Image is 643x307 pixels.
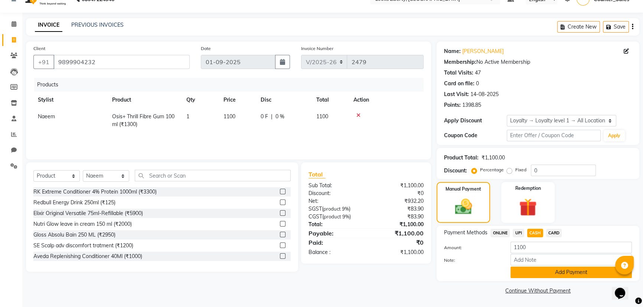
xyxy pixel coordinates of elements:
[108,92,182,108] th: Product
[438,257,505,264] label: Note:
[444,229,487,237] span: Payment Methods
[342,214,349,219] span: 9%
[33,252,142,260] div: Aveda Replenishing Conditioner 40Ml (₹1000)
[470,90,499,98] div: 14-08-2025
[261,113,268,121] span: 0 F
[303,205,366,213] div: ( )
[275,113,284,121] span: 0 %
[366,182,429,189] div: ₹1,100.00
[303,221,366,228] div: Total:
[303,238,366,247] div: Paid:
[515,166,526,173] label: Fixed
[312,92,349,108] th: Total
[186,113,189,120] span: 1
[324,214,341,219] span: product
[38,113,55,120] span: Naeem
[303,213,366,221] div: ( )
[303,189,366,197] div: Discount:
[219,92,256,108] th: Price
[366,189,429,197] div: ₹0
[34,78,429,92] div: Products
[482,154,505,162] div: ₹1,100.00
[510,254,632,265] input: Add Note
[33,188,157,196] div: RK Extreme Conditioner 4% Protein 1000ml (₹3300)
[475,69,481,77] div: 47
[309,171,326,178] span: Total
[303,182,366,189] div: Sub Total:
[450,197,477,217] img: _cash.svg
[323,206,341,212] span: product
[444,90,469,98] div: Last Visit:
[462,101,481,109] div: 1398.85
[527,229,543,237] span: CASH
[444,154,479,162] div: Product Total:
[444,58,476,66] div: Membership:
[71,22,124,28] a: PREVIOUS INVOICES
[301,45,333,52] label: Invoice Number
[33,242,133,250] div: SE Scalp adv discomfort tratment (₹1200)
[444,132,507,139] div: Coupon Code
[366,213,429,221] div: ₹83.90
[303,229,366,238] div: Payable:
[604,130,625,141] button: Apply
[510,267,632,278] button: Add Payment
[201,45,211,52] label: Date
[182,92,219,108] th: Qty
[444,69,473,77] div: Total Visits:
[438,244,505,251] label: Amount:
[316,113,328,120] span: 1100
[33,45,45,52] label: Client
[366,205,429,213] div: ₹83.90
[445,186,481,192] label: Manual Payment
[366,221,429,228] div: ₹1,100.00
[366,229,429,238] div: ₹1,100.00
[349,92,424,108] th: Action
[33,231,115,239] div: Gloss Absolu Bain 250 ML (₹2950)
[513,229,524,237] span: UPI
[35,19,62,32] a: INVOICE
[33,199,115,207] div: Redbull Energy Drink 250ml (₹125)
[33,55,54,69] button: +91
[342,206,349,212] span: 9%
[557,21,600,33] button: Create New
[309,205,322,212] span: SGST
[490,229,510,237] span: ONLINE
[53,55,190,69] input: Search by Name/Mobile/Email/Code
[33,209,143,217] div: Elixir Original Versatile 75ml-Refillable (₹5900)
[444,167,467,175] div: Discount:
[444,117,507,125] div: Apply Discount
[444,80,474,88] div: Card on file:
[444,101,461,109] div: Points:
[135,170,291,181] input: Search or Scan
[256,92,312,108] th: Disc
[513,196,542,218] img: _gift.svg
[444,47,461,55] div: Name:
[366,248,429,256] div: ₹1,100.00
[33,92,108,108] th: Stylist
[603,21,629,33] button: Save
[33,220,132,228] div: Nutri Glow leave in cream 150 ml (₹2000)
[366,238,429,247] div: ₹0
[612,277,636,300] iframe: chat widget
[510,242,632,253] input: Amount
[223,113,235,120] span: 1100
[444,58,632,66] div: No Active Membership
[515,185,541,192] label: Redemption
[462,47,504,55] a: [PERSON_NAME]
[303,248,366,256] div: Balance :
[366,197,429,205] div: ₹932.20
[112,113,174,128] span: Osis+ Thrill Fibre Gum 100ml (₹1300)
[271,113,272,121] span: |
[480,166,504,173] label: Percentage
[476,80,479,88] div: 0
[309,213,322,220] span: CGST
[546,229,562,237] span: CARD
[303,197,366,205] div: Net:
[507,130,601,141] input: Enter Offer / Coupon Code
[438,287,638,295] a: Continue Without Payment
